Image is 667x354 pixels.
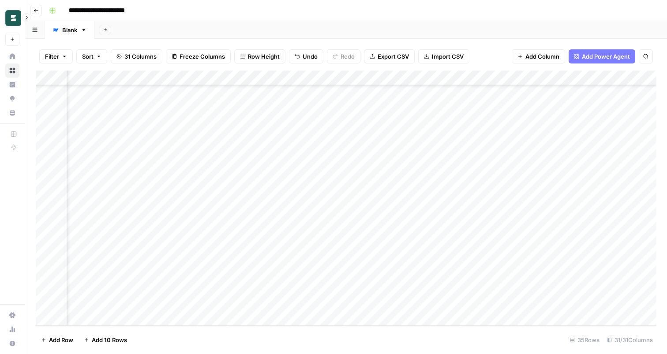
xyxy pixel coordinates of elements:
button: Undo [289,49,323,63]
button: Add 10 Rows [79,333,132,347]
span: Row Height [248,52,280,61]
button: Export CSV [364,49,415,63]
a: Blank [45,21,94,39]
span: Freeze Columns [180,52,225,61]
button: Freeze Columns [166,49,231,63]
span: Import CSV [432,52,464,61]
img: Borderless Logo [5,10,21,26]
button: 31 Columns [111,49,162,63]
a: Opportunities [5,92,19,106]
button: Row Height [234,49,285,63]
span: Export CSV [378,52,409,61]
button: Workspace: Borderless [5,7,19,29]
a: Browse [5,63,19,78]
span: 31 Columns [124,52,157,61]
button: Redo [327,49,360,63]
a: Home [5,49,19,63]
span: Sort [82,52,94,61]
a: Settings [5,308,19,322]
div: Blank [62,26,77,34]
a: Your Data [5,106,19,120]
button: Add Column [512,49,565,63]
span: Redo [341,52,355,61]
button: Add Power Agent [569,49,635,63]
span: Filter [45,52,59,61]
span: Add 10 Rows [92,335,127,344]
button: Import CSV [418,49,469,63]
a: Insights [5,78,19,92]
span: Add Power Agent [582,52,630,61]
button: Help + Support [5,336,19,350]
button: Filter [39,49,73,63]
span: Add Column [525,52,559,61]
a: Usage [5,322,19,336]
div: 31/31 Columns [603,333,656,347]
button: Add Row [36,333,79,347]
span: Add Row [49,335,73,344]
div: 35 Rows [566,333,603,347]
span: Undo [303,52,318,61]
button: Sort [76,49,107,63]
